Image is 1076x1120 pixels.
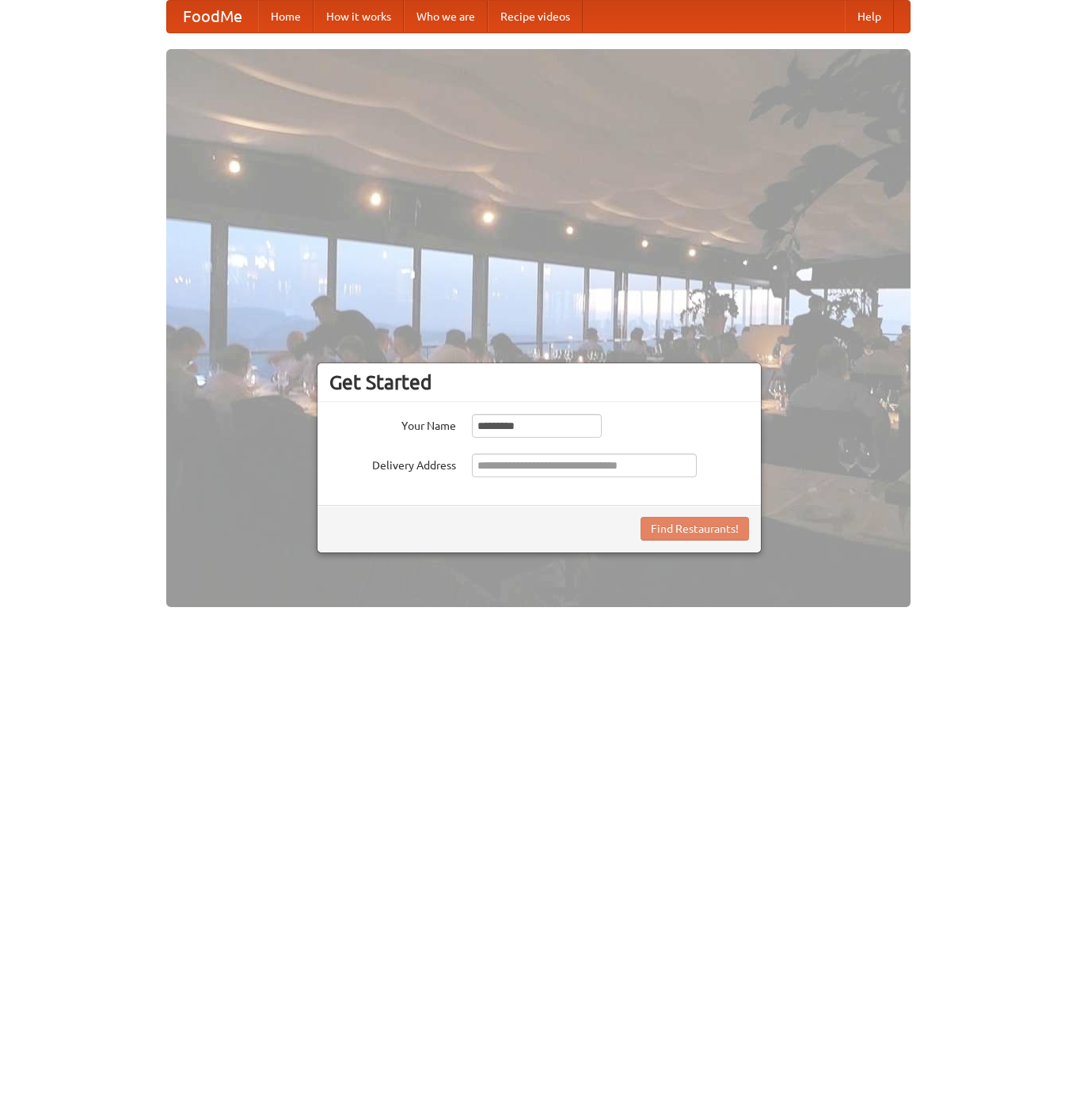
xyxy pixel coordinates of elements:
[314,1,404,32] a: How it works
[641,517,749,541] button: Find Restaurants!
[329,414,456,434] label: Your Name
[258,1,314,32] a: Home
[329,370,749,394] h3: Get Started
[845,1,894,32] a: Help
[329,454,456,473] label: Delivery Address
[488,1,583,32] a: Recipe videos
[167,1,258,32] a: FoodMe
[404,1,488,32] a: Who we are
